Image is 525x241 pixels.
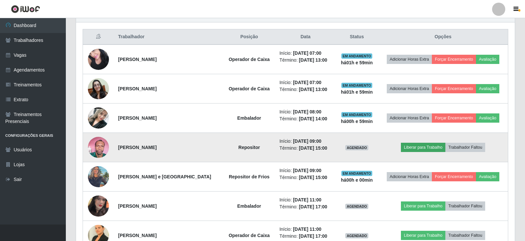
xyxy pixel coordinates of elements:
[293,226,321,232] time: [DATE] 11:00
[279,203,331,210] li: Término:
[279,50,331,57] li: Início:
[276,29,335,45] th: Data
[341,177,373,183] strong: há 00 h e 00 min
[11,5,40,13] img: CoreUI Logo
[279,233,331,240] li: Término:
[88,187,109,225] img: 1726940433587.jpeg
[387,55,432,64] button: Adicionar Horas Extra
[279,196,331,203] li: Início:
[279,145,331,152] li: Término:
[476,113,499,123] button: Avaliação
[445,143,485,152] button: Trabalhador Faltou
[341,119,373,124] strong: há 00 h e 59 min
[335,29,378,45] th: Status
[401,231,445,240] button: Liberar para Trabalho
[293,168,321,173] time: [DATE] 09:00
[387,113,432,123] button: Adicionar Horas Extra
[476,84,499,93] button: Avaliação
[299,233,327,239] time: [DATE] 17:00
[293,80,321,85] time: [DATE] 07:00
[293,50,321,56] time: [DATE] 07:00
[387,172,432,181] button: Adicionar Horas Extra
[345,204,368,209] span: AGENDADO
[432,55,476,64] button: Forçar Encerramento
[432,172,476,181] button: Forçar Encerramento
[279,138,331,145] li: Início:
[299,145,327,151] time: [DATE] 15:00
[88,133,109,161] img: 1753956520242.jpeg
[118,57,157,62] strong: [PERSON_NAME]
[118,233,157,238] strong: [PERSON_NAME]
[476,55,499,64] button: Avaliação
[299,87,327,92] time: [DATE] 13:00
[118,145,157,150] strong: [PERSON_NAME]
[445,231,485,240] button: Trabalhador Faltou
[476,172,499,181] button: Avaliação
[229,174,270,179] strong: Repositor de Frios
[88,45,109,73] img: 1746197830896.jpeg
[88,78,109,99] img: 1754064940964.jpeg
[279,115,331,122] li: Término:
[378,29,508,45] th: Opções
[341,60,373,65] strong: há 01 h e 59 min
[279,57,331,64] li: Término:
[279,167,331,174] li: Início:
[345,145,368,150] span: AGENDADO
[341,53,373,59] span: EM ANDAMENTO
[345,233,368,238] span: AGENDADO
[118,203,157,209] strong: [PERSON_NAME]
[229,233,270,238] strong: Operador de Caixa
[229,86,270,91] strong: Operador de Caixa
[432,113,476,123] button: Forçar Encerramento
[279,226,331,233] li: Início:
[279,79,331,86] li: Início:
[118,115,157,121] strong: [PERSON_NAME]
[114,29,223,45] th: Trabalhador
[401,143,445,152] button: Liberar para Trabalho
[229,57,270,62] strong: Operador de Caixa
[341,112,373,117] span: EM ANDAMENTO
[341,171,373,176] span: EM ANDAMENTO
[293,138,321,144] time: [DATE] 09:00
[299,57,327,63] time: [DATE] 13:00
[299,204,327,209] time: [DATE] 17:00
[293,197,321,202] time: [DATE] 11:00
[118,174,211,179] strong: [PERSON_NAME] e [GEOGRAPHIC_DATA]
[279,174,331,181] li: Término:
[237,115,261,121] strong: Embalador
[88,95,109,141] img: 1755712424414.jpeg
[279,108,331,115] li: Início:
[238,145,260,150] strong: Repositor
[401,201,445,211] button: Liberar para Trabalho
[445,201,485,211] button: Trabalhador Faltou
[299,175,327,180] time: [DATE] 15:00
[299,116,327,121] time: [DATE] 14:00
[293,109,321,114] time: [DATE] 08:00
[223,29,276,45] th: Posição
[387,84,432,93] button: Adicionar Horas Extra
[432,84,476,93] button: Forçar Encerramento
[341,83,373,88] span: EM ANDAMENTO
[118,86,157,91] strong: [PERSON_NAME]
[341,89,373,95] strong: há 01 h e 59 min
[88,163,109,191] img: 1751324308831.jpeg
[279,86,331,93] li: Término:
[237,203,261,209] strong: Embalador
